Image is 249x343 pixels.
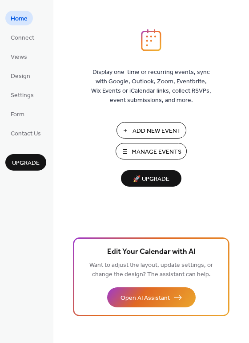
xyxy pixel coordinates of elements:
[5,49,32,64] a: Views
[133,127,181,136] span: Add New Event
[5,68,36,83] a: Design
[5,126,46,140] a: Contact Us
[5,11,33,25] a: Home
[12,159,40,168] span: Upgrade
[126,173,176,185] span: 🚀 Upgrade
[5,154,46,171] button: Upgrade
[11,53,27,62] span: Views
[11,14,28,24] span: Home
[120,294,170,303] span: Open AI Assistant
[116,122,186,139] button: Add New Event
[11,129,41,139] span: Contact Us
[5,87,39,102] a: Settings
[89,259,213,281] span: Want to adjust the layout, update settings, or change the design? The assistant can help.
[11,72,30,81] span: Design
[11,33,34,43] span: Connect
[116,143,187,159] button: Manage Events
[91,68,211,105] span: Display one-time or recurring events, sync with Google, Outlook, Zoom, Eventbrite, Wix Events or ...
[107,287,196,307] button: Open AI Assistant
[11,110,24,119] span: Form
[107,246,196,258] span: Edit Your Calendar with AI
[132,147,181,157] span: Manage Events
[5,30,40,45] a: Connect
[121,170,181,187] button: 🚀 Upgrade
[141,29,161,51] img: logo_icon.svg
[5,106,30,121] a: Form
[11,91,34,100] span: Settings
